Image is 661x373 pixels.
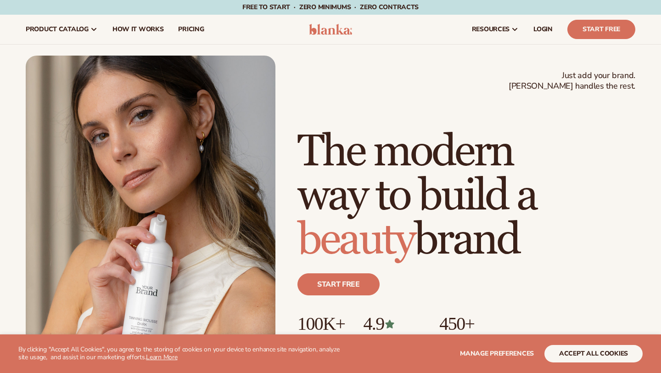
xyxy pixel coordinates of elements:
[460,349,534,358] span: Manage preferences
[105,15,171,44] a: How It Works
[18,346,345,362] p: By clicking "Accept All Cookies", you agree to the storing of cookies on your device to enhance s...
[363,314,421,334] p: 4.9
[26,56,275,371] img: Female holding tanning mousse.
[509,70,635,92] span: Just add your brand. [PERSON_NAME] handles the rest.
[465,15,526,44] a: resources
[533,26,553,33] span: LOGIN
[309,24,353,35] img: logo
[544,345,643,362] button: accept all cookies
[460,345,534,362] button: Manage preferences
[526,15,560,44] a: LOGIN
[18,15,105,44] a: product catalog
[26,26,89,33] span: product catalog
[297,213,414,267] span: beauty
[242,3,419,11] span: Free to start · ZERO minimums · ZERO contracts
[112,26,164,33] span: How It Works
[567,20,635,39] a: Start Free
[178,26,204,33] span: pricing
[472,26,510,33] span: resources
[297,314,345,334] p: 100K+
[146,353,177,362] a: Learn More
[297,273,380,295] a: Start free
[171,15,211,44] a: pricing
[297,130,635,262] h1: The modern way to build a brand
[439,314,509,334] p: 450+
